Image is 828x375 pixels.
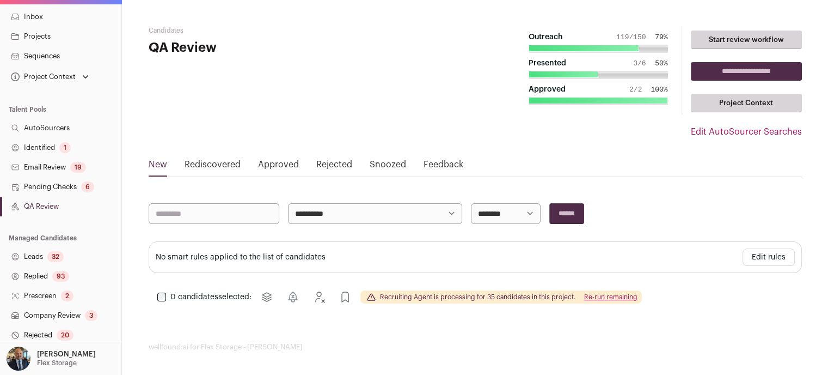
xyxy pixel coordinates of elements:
button: Re-run remaining [584,293,637,301]
a: New [149,158,167,176]
div: 19 [70,162,86,173]
a: Rejected [316,158,352,176]
a: Snoozed [370,158,406,176]
div: 93 [52,271,69,282]
div: 3 [85,310,97,321]
button: Open dropdown [9,69,91,84]
button: Outreach 119/150 79% Presented 3/6 50% Approved 2/2 100% [515,26,682,114]
a: Project Context [691,94,802,112]
a: Rediscovered [185,158,241,176]
div: 6 [81,182,94,192]
div: 2 [61,291,73,301]
span: 0 candidates [170,293,218,301]
img: 18202275-medium_jpg [7,347,30,371]
div: Project Context [9,72,76,81]
button: Open dropdown [4,347,98,371]
p: Flex Storage [37,359,77,367]
button: Approve [334,286,356,308]
button: Snooze [282,286,304,308]
a: Feedback [424,158,463,176]
a: Approved [258,158,299,176]
span: Recruiting Agent is processing for 35 candidates in this project. [380,293,575,301]
div: 32 [47,251,64,262]
div: 1 [59,142,71,153]
div: 20 [57,330,73,341]
button: Move to project [256,286,278,308]
turbo-frame: No smart rules applied to the list of candidates [156,253,326,261]
button: Reject [308,286,330,308]
h2: Candidates [149,26,366,35]
p: [PERSON_NAME] [37,350,96,359]
h1: QA Review [149,39,366,57]
button: Edit rules [743,249,795,266]
footer: wellfound:ai for Flex Storage - [PERSON_NAME] [149,343,802,352]
span: selected: [170,292,252,303]
a: Edit AutoSourcer Searches [691,125,802,138]
a: Start review workflow [691,31,802,49]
